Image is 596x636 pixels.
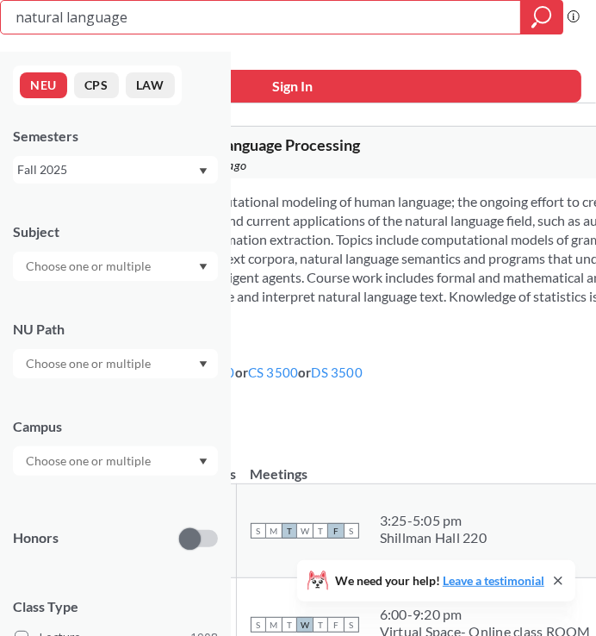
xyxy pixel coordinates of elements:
span: M [266,523,282,539]
span: S [344,523,359,539]
p: Honors [13,528,59,548]
span: S [251,523,266,539]
span: F [328,617,344,633]
svg: magnifying glass [531,5,552,29]
span: M [266,617,282,633]
div: NU Path [13,320,218,339]
div: NUPaths: Prerequisites: or or Corequisites: Course fees: [102,344,363,420]
div: 6:00 - 9:20 pm [380,606,591,623]
div: Fall 2025 [17,160,197,179]
span: T [313,523,328,539]
input: Choose one or multiple [17,256,162,277]
div: Dropdown arrow [13,252,218,281]
span: S [251,617,266,633]
input: Class, professor, course number, "phrase" [14,3,508,32]
button: NEU [20,72,67,98]
svg: Dropdown arrow [199,264,208,271]
input: Choose one or multiple [17,353,162,374]
div: 3:25 - 5:05 pm [380,512,487,529]
span: W [297,617,313,633]
div: Dropdown arrow [13,446,218,476]
svg: Dropdown arrow [199,168,208,175]
div: Fall 2025Dropdown arrow [13,156,218,184]
a: Leave a testimonial [443,573,544,588]
div: Subject [13,222,218,241]
button: CPS [74,72,119,98]
span: W [297,523,313,539]
span: Class Type [13,597,218,616]
span: We need your help! [335,575,544,587]
span: CS 4120 : Natural Language Processing [102,135,360,154]
div: Semesters [13,127,218,146]
div: Dropdown arrow [13,349,218,378]
div: Shillman Hall 220 [380,529,487,546]
span: T [282,523,297,539]
span: T [282,617,297,633]
svg: Dropdown arrow [199,458,208,465]
button: Sign In [4,70,581,103]
button: LAW [126,72,175,98]
input: Choose one or multiple [17,451,162,471]
a: CS 3500 [248,365,299,380]
span: F [328,523,344,539]
a: DS 3500 [311,365,363,380]
div: Campus [13,417,218,436]
span: T [313,617,328,633]
span: S [344,617,359,633]
svg: Dropdown arrow [199,361,208,368]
